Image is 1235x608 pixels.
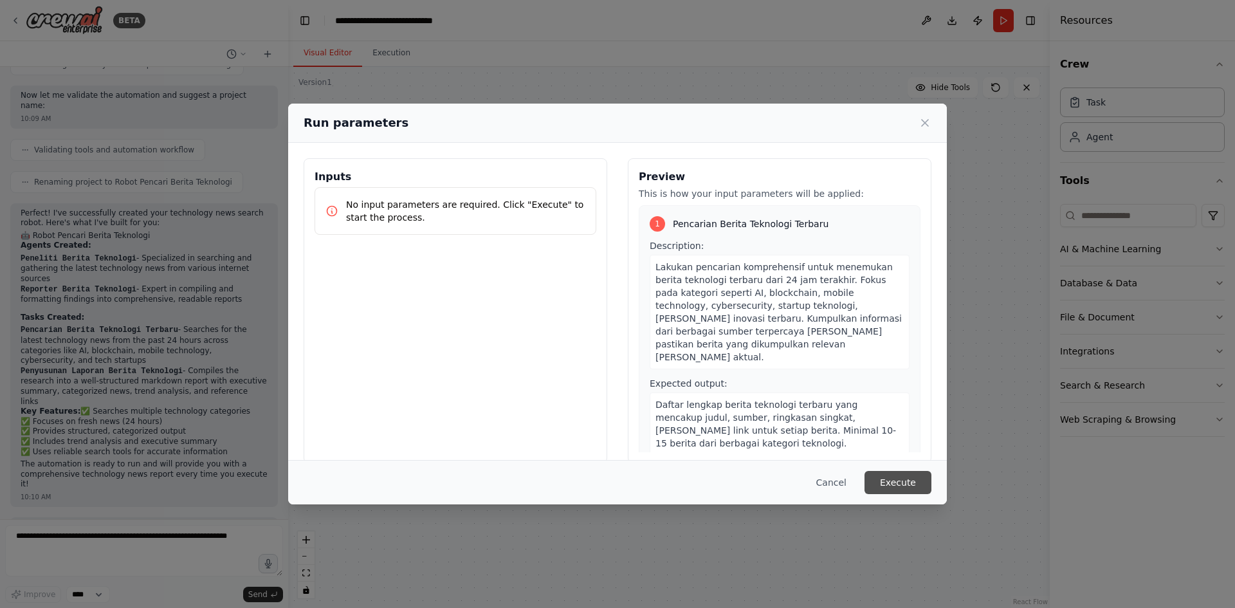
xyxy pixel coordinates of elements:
button: Execute [864,471,931,494]
h2: Run parameters [304,114,408,132]
div: 1 [650,216,665,232]
button: Cancel [806,471,857,494]
span: Expected output: [650,378,727,389]
span: Daftar lengkap berita teknologi terbaru yang mencakup judul, sumber, ringkasan singkat, [PERSON_N... [655,400,896,448]
span: Pencarian Berita Teknologi Terbaru [673,217,828,230]
span: Lakukan pencarian komprehensif untuk menemukan berita teknologi terbaru dari 24 jam terakhir. Fok... [655,262,902,362]
h3: Inputs [315,169,596,185]
h3: Preview [639,169,920,185]
span: Description: [650,241,704,251]
p: No input parameters are required. Click "Execute" to start the process. [346,198,585,224]
p: This is how your input parameters will be applied: [639,187,920,200]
